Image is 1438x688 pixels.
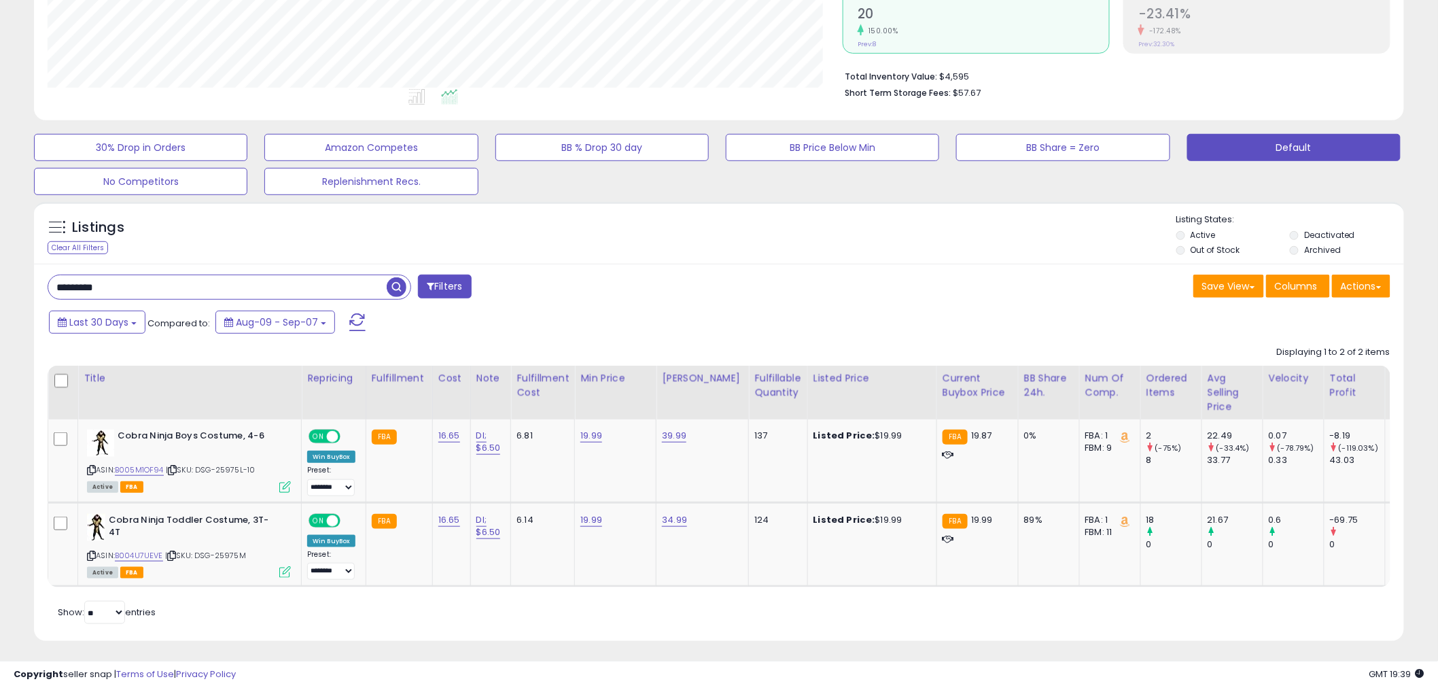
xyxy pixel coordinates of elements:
[338,431,360,443] span: OFF
[58,606,156,619] span: Show: entries
[1085,514,1130,526] div: FBA: 1
[14,668,236,681] div: seller snap | |
[580,429,602,443] a: 19.99
[1144,26,1181,36] small: -172.48%
[1155,443,1182,453] small: (-75%)
[1277,346,1390,359] div: Displaying 1 to 2 of 2 items
[580,371,650,385] div: Min Price
[813,513,875,526] b: Listed Price:
[87,567,118,579] span: All listings currently available for purchase on Amazon
[147,317,210,330] span: Compared to:
[662,513,687,527] a: 34.99
[1085,430,1130,442] div: FBA: 1
[69,315,128,329] span: Last 30 Days
[372,514,397,529] small: FBA
[264,168,478,195] button: Replenishment Recs.
[971,513,993,526] span: 19.99
[116,668,174,681] a: Terms of Use
[845,67,1380,84] li: $4,595
[943,514,968,529] small: FBA
[1278,443,1314,453] small: (-78.79%)
[438,429,460,443] a: 16.65
[476,371,506,385] div: Note
[1187,134,1401,161] button: Default
[1269,538,1324,551] div: 0
[1369,668,1424,681] span: 2025-10-8 19:39 GMT
[34,168,247,195] button: No Competitors
[858,6,1109,24] h2: 20
[516,430,564,442] div: 6.81
[516,514,564,526] div: 6.14
[1330,514,1385,526] div: -69.75
[813,430,926,442] div: $19.99
[307,550,355,581] div: Preset:
[858,40,876,48] small: Prev: 8
[1208,371,1257,414] div: Avg Selling Price
[662,371,743,385] div: [PERSON_NAME]
[1269,371,1318,385] div: Velocity
[166,464,255,475] span: | SKU: DSG-25975L-10
[845,71,937,82] b: Total Inventory Value:
[953,86,981,99] span: $57.67
[372,371,427,385] div: Fulfillment
[176,668,236,681] a: Privacy Policy
[1339,443,1379,453] small: (-119.03%)
[307,535,355,547] div: Win BuyBox
[87,514,291,577] div: ASIN:
[1330,371,1380,400] div: Total Profit
[1304,229,1355,241] label: Deactivated
[1138,6,1390,24] h2: -23.41%
[87,430,291,492] div: ASIN:
[1216,443,1250,453] small: (-33.4%)
[72,218,124,237] h5: Listings
[1208,430,1263,442] div: 22.49
[48,241,108,254] div: Clear All Filters
[236,315,318,329] span: Aug-09 - Sep-07
[310,515,327,526] span: ON
[1146,454,1202,466] div: 8
[1304,244,1341,256] label: Archived
[165,550,246,561] span: | SKU: DSG-25975M
[754,430,796,442] div: 137
[87,481,118,493] span: All listings currently available for purchase on Amazon
[813,429,875,442] b: Listed Price:
[1024,371,1074,400] div: BB Share 24h.
[1208,454,1263,466] div: 33.77
[580,513,602,527] a: 19.99
[1269,514,1324,526] div: 0.6
[1269,454,1324,466] div: 0.33
[726,134,939,161] button: BB Price Below Min
[338,515,360,526] span: OFF
[1191,229,1216,241] label: Active
[754,371,801,400] div: Fulfillable Quantity
[864,26,898,36] small: 150.00%
[215,311,335,334] button: Aug-09 - Sep-07
[120,481,143,493] span: FBA
[84,371,296,385] div: Title
[1146,430,1202,442] div: 2
[662,429,686,443] a: 39.99
[1330,538,1385,551] div: 0
[1024,514,1069,526] div: 89%
[1269,430,1324,442] div: 0.07
[310,431,327,443] span: ON
[14,668,63,681] strong: Copyright
[1266,275,1330,298] button: Columns
[109,514,274,543] b: Cobra Ninja Toddler Costume, 3T-4T
[372,430,397,445] small: FBA
[1146,538,1202,551] div: 0
[813,371,931,385] div: Listed Price
[307,371,360,385] div: Repricing
[1191,244,1240,256] label: Out of Stock
[118,430,283,446] b: Cobra Ninja Boys Costume, 4-6
[115,550,163,562] a: B004U7UEVE
[120,567,143,579] span: FBA
[87,430,114,457] img: 411dyY+4rgL._SL40_.jpg
[1193,275,1264,298] button: Save View
[1330,430,1385,442] div: -8.19
[1085,526,1130,538] div: FBM: 11
[438,371,465,385] div: Cost
[845,87,951,99] b: Short Term Storage Fees:
[1208,514,1263,526] div: 21.67
[813,514,926,526] div: $19.99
